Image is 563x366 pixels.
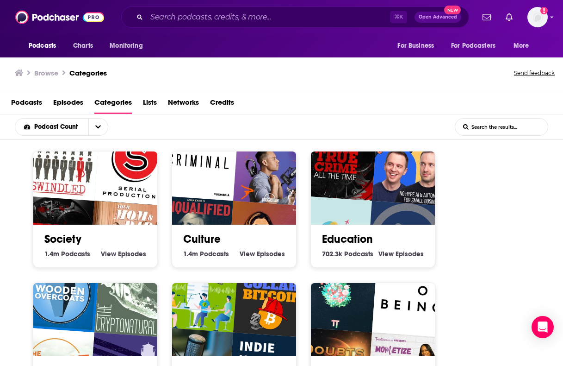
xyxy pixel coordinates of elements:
[322,250,342,258] span: 702.3k
[44,232,81,246] a: Society
[233,258,313,338] img: Blue Collar Bitcoin
[20,252,100,332] img: Wooden Overcoats
[94,126,174,206] img: Serial
[322,250,373,258] a: 702.3k Education Podcasts
[540,7,548,14] svg: Add a profile image
[200,250,229,258] span: Podcasts
[378,250,424,258] a: View Education Episodes
[121,6,469,28] div: Search podcasts, credits, & more...
[69,69,107,77] a: Categories
[159,252,239,332] img: Bitcoin kisokos
[390,11,407,23] span: ⌘ K
[20,121,100,201] img: Swindled
[183,250,198,258] span: 1.4m
[240,250,285,258] a: View Culture Episodes
[445,37,509,55] button: open menu
[502,9,516,25] a: Show notifications dropdown
[511,67,557,80] button: Send feedback
[183,250,229,258] a: 1.4m Culture Podcasts
[507,37,541,55] button: open menu
[15,124,88,130] button: open menu
[67,37,99,55] a: Charts
[372,126,452,206] img: Authority Hacker Podcast – AI & Automation for Small biz & Marketers
[34,69,58,77] h3: Browse
[101,250,146,258] a: View Society Episodes
[257,250,285,258] span: Episodes
[378,250,394,258] span: View
[34,124,81,130] span: Podcast Count
[396,250,424,258] span: Episodes
[183,232,221,246] a: Culture
[73,39,93,52] span: Charts
[110,39,142,52] span: Monitoring
[118,250,146,258] span: Episodes
[168,95,199,114] a: Networks
[527,7,548,27] img: User Profile
[88,119,108,135] button: open menu
[397,39,434,52] span: For Business
[94,95,132,114] a: Categories
[147,10,390,25] input: Search podcasts, credits, & more...
[344,250,373,258] span: Podcasts
[29,39,56,52] span: Podcasts
[391,37,445,55] button: open menu
[233,126,313,206] img: The Jordan Harbinger Show
[322,232,373,246] a: Education
[143,95,157,114] a: Lists
[15,118,123,136] h2: Choose List sort
[44,250,90,258] a: 1.4m Society Podcasts
[451,39,495,52] span: For Podcasters
[514,39,529,52] span: More
[240,250,255,258] span: View
[53,95,83,114] a: Episodes
[527,7,548,27] button: Show profile menu
[419,15,457,19] span: Open Advanced
[11,95,42,114] a: Podcasts
[44,250,59,258] span: 1.4m
[94,258,174,338] img: The Cryptonaturalist
[103,37,155,55] button: open menu
[298,121,377,201] img: True Crime All The Time
[101,250,116,258] span: View
[415,12,461,23] button: Open AdvancedNew
[527,7,548,27] span: Logged in as saxton
[298,252,377,332] img: The Creation Stories
[159,121,239,201] img: Criminal
[532,316,554,338] div: Open Intercom Messenger
[444,6,461,14] span: New
[210,95,234,114] a: Credits
[15,8,104,26] img: Podchaser - Follow, Share and Rate Podcasts
[61,250,90,258] span: Podcasts
[372,258,452,338] img: On Being with Krista Tippett
[479,9,495,25] a: Show notifications dropdown
[22,37,68,55] button: open menu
